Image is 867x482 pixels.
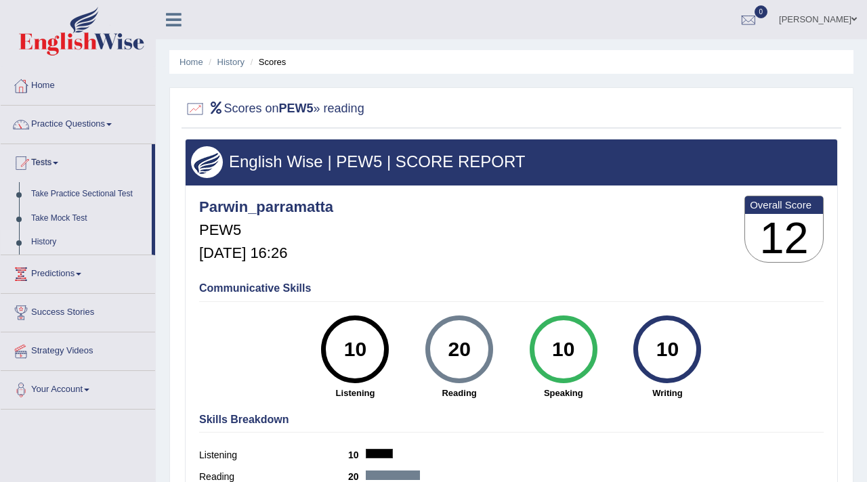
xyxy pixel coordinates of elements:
h5: PEW5 [199,222,333,238]
a: Your Account [1,371,155,405]
div: 10 [331,321,380,378]
strong: Writing [622,387,713,399]
h2: Scores on » reading [185,99,364,119]
b: Overall Score [750,199,818,211]
a: Practice Questions [1,106,155,139]
h4: Communicative Skills [199,282,824,294]
a: Strategy Videos [1,332,155,366]
a: Home [179,57,203,67]
h5: [DATE] 16:26 [199,245,333,261]
a: Take Mock Test [25,206,152,231]
h3: 12 [745,214,823,263]
a: Success Stories [1,294,155,328]
h4: Skills Breakdown [199,414,824,426]
img: wings.png [191,146,223,178]
a: History [25,230,152,255]
a: History [217,57,245,67]
strong: Listening [310,387,401,399]
div: 10 [643,321,692,378]
h4: Parwin_parramatta [199,199,333,215]
label: Listening [199,448,348,462]
span: 0 [755,5,768,18]
strong: Reading [414,387,505,399]
h3: English Wise | PEW5 | SCORE REPORT [191,153,832,171]
b: PEW5 [279,102,314,115]
b: 20 [348,471,366,482]
div: 10 [538,321,588,378]
li: Scores [247,56,287,68]
strong: Speaking [518,387,609,399]
a: Predictions [1,255,155,289]
a: Home [1,67,155,101]
a: Tests [1,144,152,178]
div: 20 [434,321,484,378]
a: Take Practice Sectional Test [25,182,152,206]
b: 10 [348,450,366,460]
